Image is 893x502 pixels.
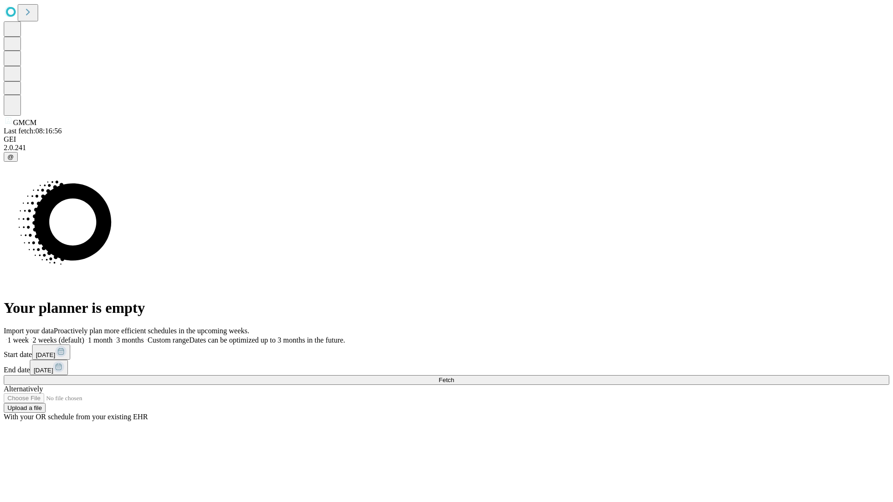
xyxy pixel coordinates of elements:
[4,375,889,385] button: Fetch
[4,344,889,360] div: Start date
[36,351,55,358] span: [DATE]
[33,367,53,374] span: [DATE]
[147,336,189,344] span: Custom range
[4,135,889,144] div: GEI
[13,119,37,126] span: GMCM
[4,385,43,393] span: Alternatively
[54,327,249,335] span: Proactively plan more efficient schedules in the upcoming weeks.
[4,413,148,421] span: With your OR schedule from your existing EHR
[189,336,345,344] span: Dates can be optimized up to 3 months in the future.
[4,127,62,135] span: Last fetch: 08:16:56
[33,336,84,344] span: 2 weeks (default)
[4,144,889,152] div: 2.0.241
[4,327,54,335] span: Import your data
[4,360,889,375] div: End date
[4,152,18,162] button: @
[4,299,889,317] h1: Your planner is empty
[7,336,29,344] span: 1 week
[30,360,68,375] button: [DATE]
[4,403,46,413] button: Upload a file
[7,153,14,160] span: @
[32,344,70,360] button: [DATE]
[88,336,113,344] span: 1 month
[439,376,454,383] span: Fetch
[116,336,144,344] span: 3 months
